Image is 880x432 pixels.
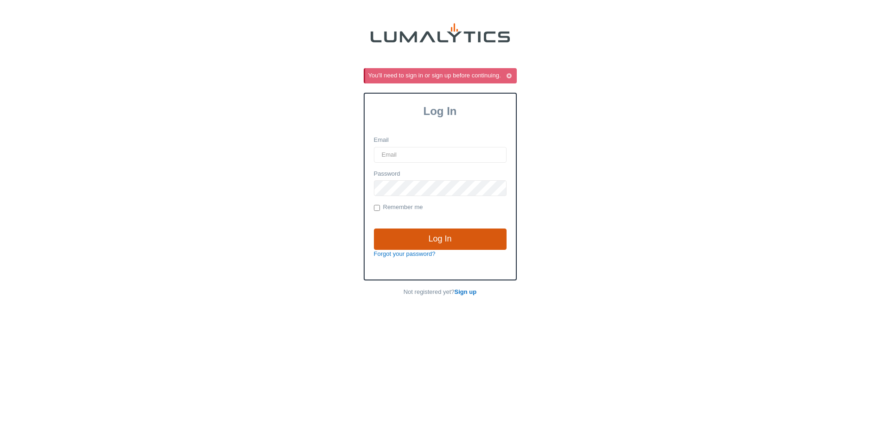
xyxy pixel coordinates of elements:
label: Password [374,170,400,178]
label: Email [374,136,389,145]
input: Log In [374,229,507,250]
p: Not registered yet? [364,288,517,297]
a: Forgot your password? [374,250,436,257]
img: lumalytics-black-e9b537c871f77d9ce8d3a6940f85695cd68c596e3f819dc492052d1098752254.png [371,23,510,43]
input: Remember me [374,205,380,211]
input: Email [374,147,507,163]
div: You'll need to sign in or sign up before continuing. [368,71,515,80]
h3: Log In [365,105,516,118]
label: Remember me [374,203,423,212]
a: Sign up [455,288,477,295]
